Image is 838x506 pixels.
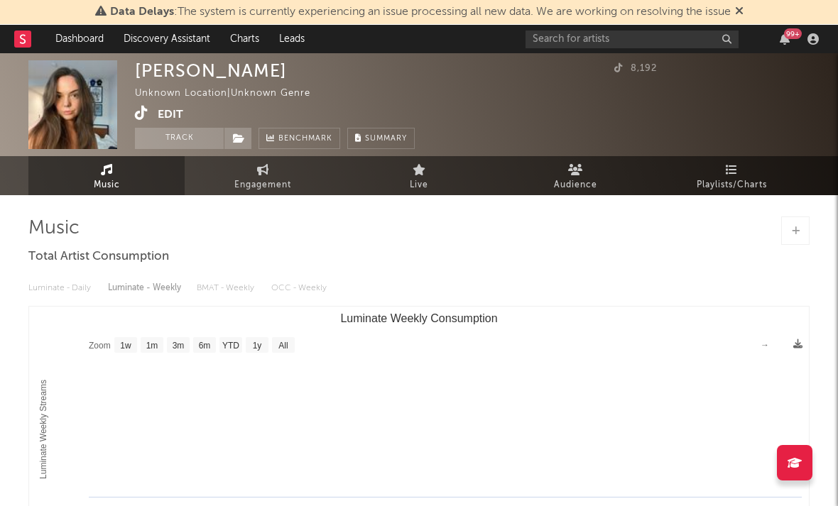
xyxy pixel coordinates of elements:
span: Benchmark [278,131,332,148]
a: Live [341,156,497,195]
text: 1w [120,341,131,351]
a: Discovery Assistant [114,25,220,53]
button: Track [135,128,224,149]
span: Audience [554,177,597,194]
a: Audience [497,156,653,195]
button: 99+ [780,33,790,45]
a: Benchmark [259,128,340,149]
text: 1y [253,341,262,351]
text: Luminate Weekly Consumption [340,312,497,324]
a: Engagement [185,156,341,195]
a: Music [28,156,185,195]
div: 99 + [784,28,802,39]
text: YTD [222,341,239,351]
span: : The system is currently experiencing an issue processing all new data. We are working on resolv... [110,6,731,18]
div: [PERSON_NAME] [135,60,287,81]
span: Data Delays [110,6,174,18]
text: 6m [199,341,211,351]
div: Unknown Location | Unknown Genre [135,85,327,102]
text: All [278,341,288,351]
a: Playlists/Charts [653,156,810,195]
text: 1m [146,341,158,351]
span: Playlists/Charts [697,177,767,194]
a: Leads [269,25,315,53]
a: Charts [220,25,269,53]
span: Summary [365,135,407,143]
a: Dashboard [45,25,114,53]
button: Summary [347,128,415,149]
input: Search for artists [526,31,739,48]
text: Zoom [89,341,111,351]
text: → [761,340,769,350]
button: Edit [158,106,183,123]
span: Engagement [234,177,291,194]
span: 8,192 [614,64,657,73]
text: 3m [173,341,185,351]
span: Total Artist Consumption [28,248,169,265]
span: Music [94,177,120,194]
text: Luminate Weekly Streams [38,380,48,479]
span: Live [410,177,428,194]
span: Dismiss [735,6,744,18]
